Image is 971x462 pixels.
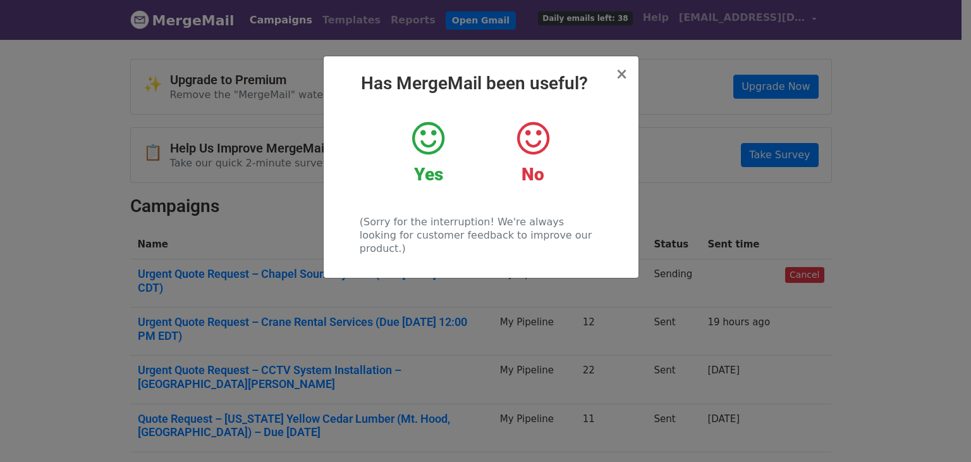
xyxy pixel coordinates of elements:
[360,215,602,255] p: (Sorry for the interruption! We're always looking for customer feedback to improve our product.)
[522,164,544,185] strong: No
[615,65,628,83] span: ×
[908,401,971,462] iframe: Chat Widget
[334,73,628,94] h2: Has MergeMail been useful?
[414,164,443,185] strong: Yes
[386,120,471,185] a: Yes
[490,120,575,185] a: No
[615,66,628,82] button: Close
